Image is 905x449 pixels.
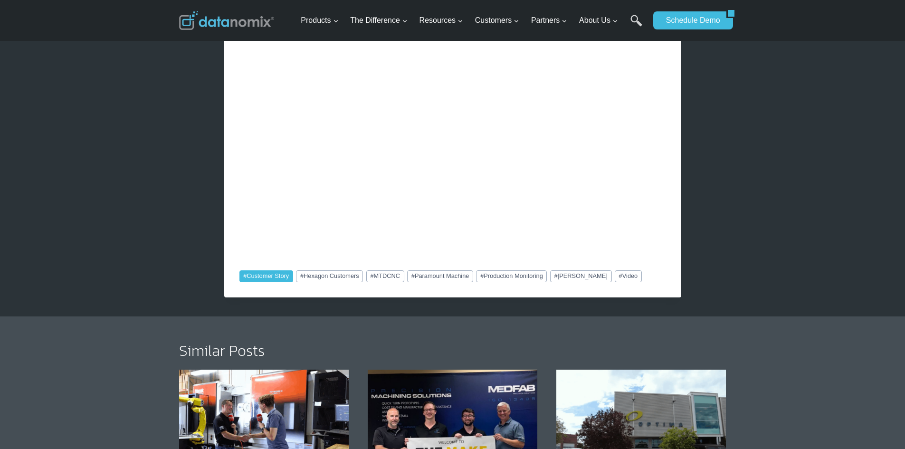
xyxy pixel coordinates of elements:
span: # [554,272,558,279]
a: Search [630,15,642,36]
span: # [411,272,415,279]
span: About Us [579,14,618,27]
a: #Production Monitoring [476,270,547,282]
span: # [300,272,304,279]
a: #Paramount Machine [407,270,473,282]
span: Partners [531,14,567,27]
span: # [370,272,373,279]
span: # [243,272,247,279]
span: Customers [475,14,519,27]
a: #Customer Story [239,270,293,282]
a: #[PERSON_NAME] [550,270,612,282]
nav: Primary Navigation [297,5,648,36]
span: Resources [419,14,463,27]
h2: Similar Posts [179,343,726,358]
a: Schedule Demo [653,11,726,29]
iframe: Popup CTA [5,254,152,444]
span: The Difference [350,14,408,27]
a: #Hexagon Customers [296,270,363,282]
iframe: Paramount Machine Makes the Switch to Datanomix [239,20,666,260]
span: # [480,272,484,279]
span: Products [301,14,338,27]
img: Datanomix [179,11,274,30]
span: # [619,272,622,279]
a: #MTDCNC [366,270,404,282]
a: #Video [615,270,642,282]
